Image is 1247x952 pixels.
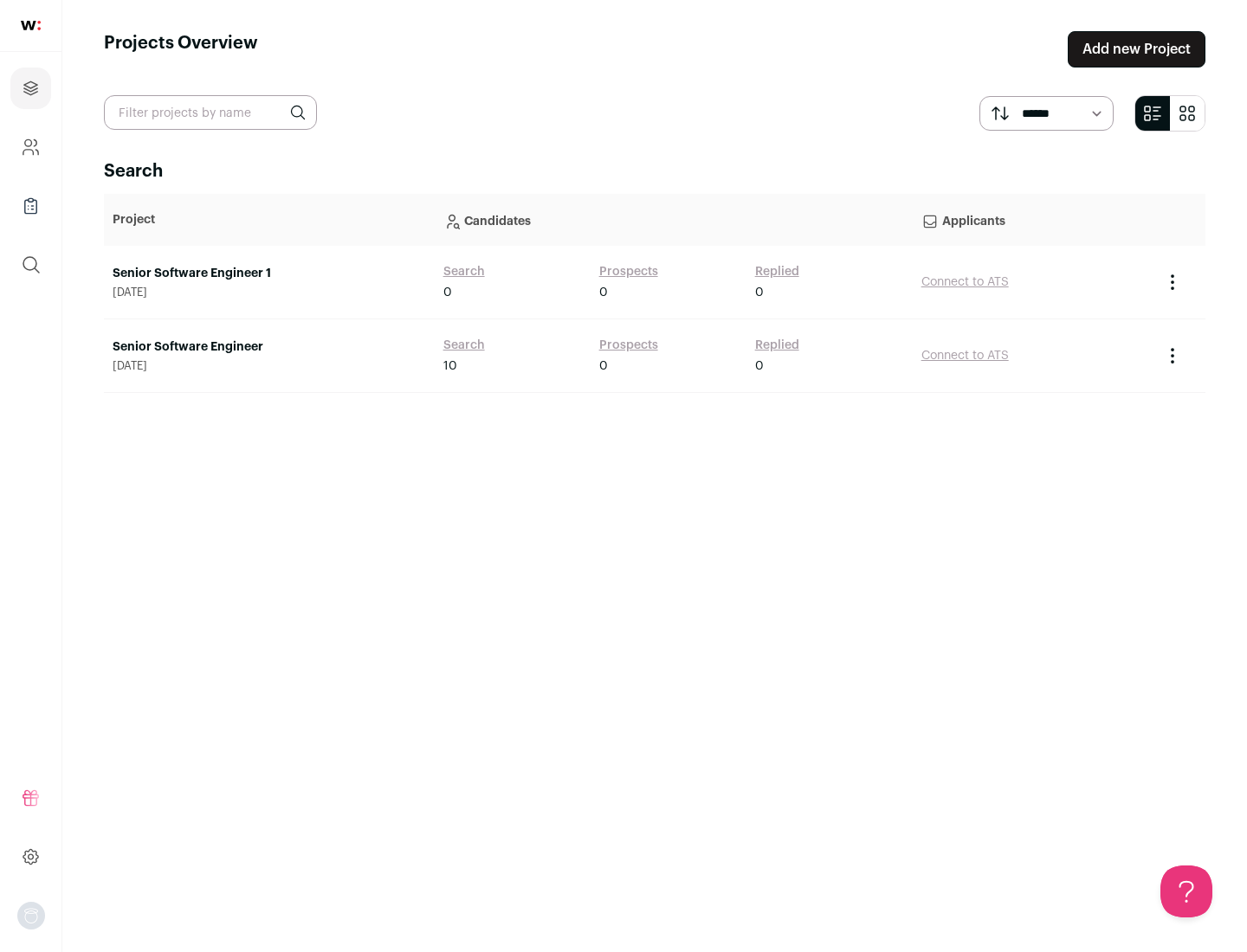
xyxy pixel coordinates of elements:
p: Candidates [443,203,904,237]
span: [DATE] [113,359,426,373]
p: Project [113,211,426,228]
button: Open dropdown [17,902,45,929]
h1: Projects Overview [104,31,258,68]
a: Projects [10,68,51,109]
button: Project Actions [1162,272,1183,293]
img: wellfound-shorthand-0d5821cbd27db2630d0214b213865d53afaa358527fdda9d0ea32b1df1b89c2c.svg [21,21,41,30]
p: Applicants [921,203,1145,237]
span: 0 [599,284,608,301]
iframe: Help Scout Beacon - Open [1160,865,1212,917]
a: Replied [755,263,799,280]
a: Replied [755,337,799,354]
span: 0 [443,284,452,301]
span: 10 [443,357,457,375]
a: Add new Project [1068,31,1205,68]
span: 0 [755,284,764,301]
a: Prospects [599,263,658,280]
a: Search [443,337,485,354]
a: Senior Software Engineer 1 [113,265,426,282]
a: Company and ATS Settings [10,126,51,168]
h2: Search [104,159,1205,183]
a: Senior Software Engineer [113,338,426,356]
a: Connect to ATS [921,350,1009,362]
img: nopic.png [17,902,45,929]
span: 0 [599,357,608,375]
a: Company Lists [10,185,51,227]
a: Prospects [599,337,658,354]
button: Project Actions [1162,345,1183,366]
a: Connect to ATS [921,276,1009,288]
a: Search [443,263,485,280]
input: Filter projects by name [104,95,317,130]
span: [DATE] [113,286,426,299]
span: 0 [755,357,764,375]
